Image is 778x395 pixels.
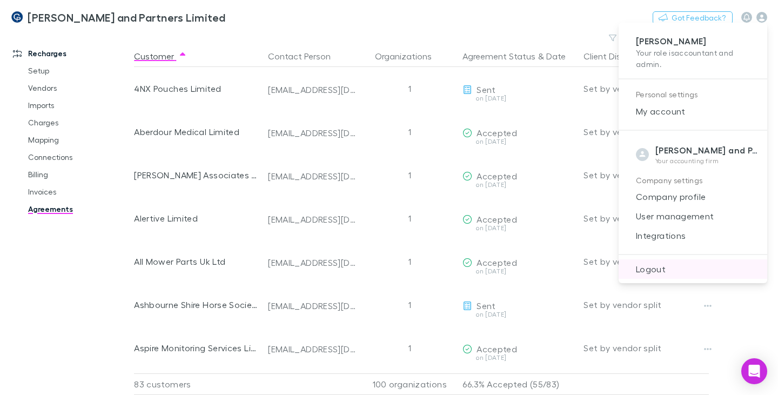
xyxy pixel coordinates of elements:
[627,263,759,276] span: Logout
[627,105,759,118] span: My account
[627,190,759,203] span: Company profile
[636,47,750,70] p: Your role is accountant and admin .
[627,229,759,242] span: Integrations
[741,358,767,384] div: Open Intercom Messenger
[655,157,759,165] p: Your accounting firm
[636,88,750,102] p: Personal settings
[627,210,759,223] span: User management
[636,174,750,188] p: Company settings
[636,36,750,47] p: [PERSON_NAME]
